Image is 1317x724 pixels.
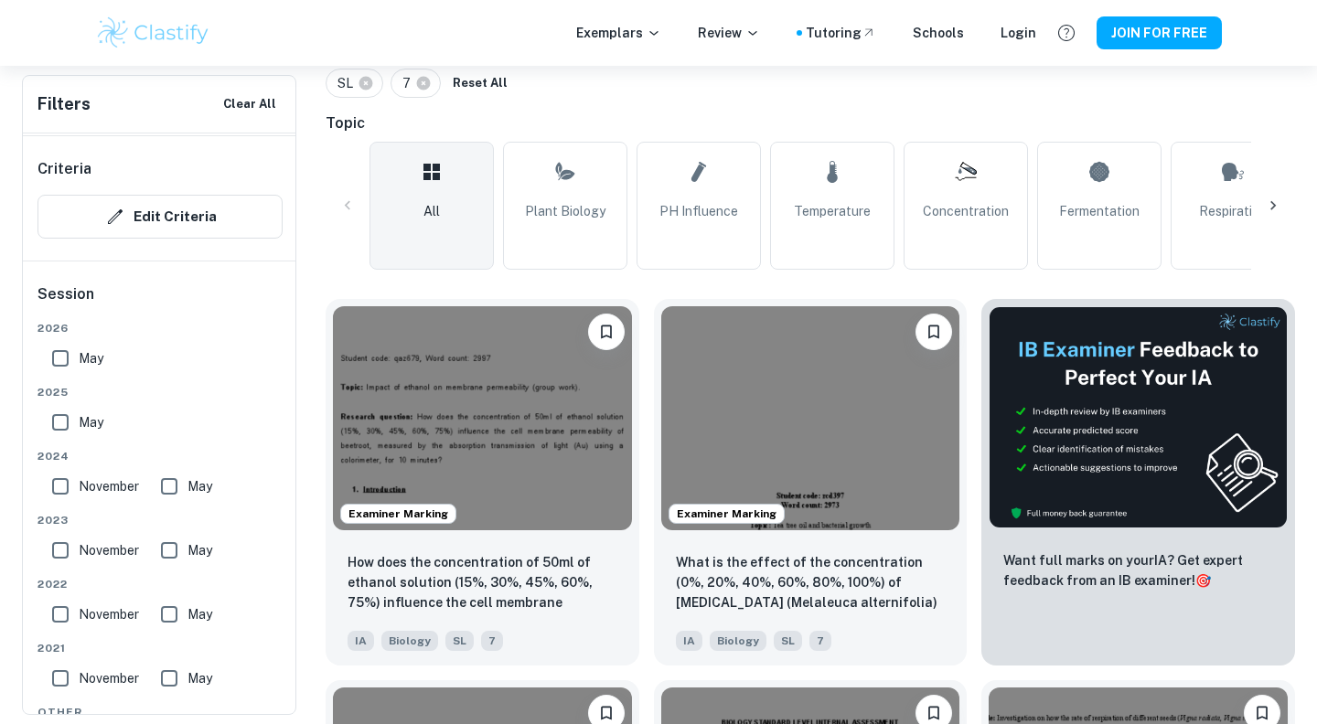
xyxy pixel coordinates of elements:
a: ThumbnailWant full marks on yourIA? Get expert feedback from an IB examiner! [981,299,1295,665]
button: Clear All [219,90,281,118]
span: Biology [381,631,438,651]
span: Examiner Marking [341,506,455,522]
span: 2024 [37,448,283,464]
div: SL [326,69,383,98]
span: 2021 [37,640,283,656]
span: 2023 [37,512,283,528]
button: Please log in to bookmark exemplars [588,314,625,350]
span: November [79,476,139,496]
h6: Session [37,283,283,320]
span: Other [37,704,283,720]
a: Examiner MarkingPlease log in to bookmark exemplarsHow does the concentration of 50ml of ethanol ... [326,299,639,665]
span: 2025 [37,384,283,400]
span: May [187,668,212,688]
span: 7 [402,73,419,93]
a: Login [1001,23,1036,43]
h6: Filters [37,91,91,117]
span: May [79,348,103,368]
p: Review [698,23,760,43]
span: May [187,476,212,496]
a: Examiner MarkingPlease log in to bookmark exemplarsWhat is the effect of the concentration (0%, 2... [654,299,968,665]
span: Fermentation [1059,201,1140,221]
span: 2022 [37,576,283,592]
span: November [79,540,139,560]
span: SL [774,631,802,651]
img: Biology IA example thumbnail: How does the concentration of 50ml of et [333,306,632,530]
span: IA [676,631,702,651]
span: November [79,604,139,624]
span: Biology [710,631,766,651]
span: 2026 [37,320,283,336]
span: pH Influence [659,201,738,221]
span: May [79,412,103,432]
span: May [187,604,212,624]
button: JOIN FOR FREE [1097,16,1222,49]
span: May [187,540,212,560]
span: Plant Biology [525,201,605,221]
span: Concentration [923,201,1009,221]
img: Thumbnail [989,306,1288,528]
span: 7 [809,631,831,651]
span: Examiner Marking [669,506,784,522]
img: Biology IA example thumbnail: What is the effect of the concentration [661,306,960,530]
span: SL [445,631,474,651]
img: Clastify logo [95,15,211,51]
p: Exemplars [576,23,661,43]
button: Help and Feedback [1051,17,1082,48]
span: November [79,668,139,688]
h6: Topic [326,112,1295,134]
span: IA [348,631,374,651]
p: Want full marks on your IA ? Get expert feedback from an IB examiner! [1003,550,1273,591]
span: 7 [481,631,503,651]
a: Schools [913,23,964,43]
span: Respiration [1199,201,1267,221]
button: Edit Criteria [37,195,283,239]
span: 🎯 [1195,573,1211,588]
div: 7 [391,69,441,98]
p: How does the concentration of 50ml of ethanol solution (15%, 30%, 45%, 60%, 75%) influence the ce... [348,552,617,614]
a: Tutoring [806,23,876,43]
span: SL [337,73,361,93]
button: Reset All [448,69,512,97]
span: Temperature [794,201,871,221]
button: Please log in to bookmark exemplars [915,314,952,350]
p: What is the effect of the concentration (0%, 20%, 40%, 60%, 80%, 100%) of tea tree (Melaleuca alt... [676,552,946,614]
span: All [423,201,440,221]
h6: Criteria [37,158,91,180]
